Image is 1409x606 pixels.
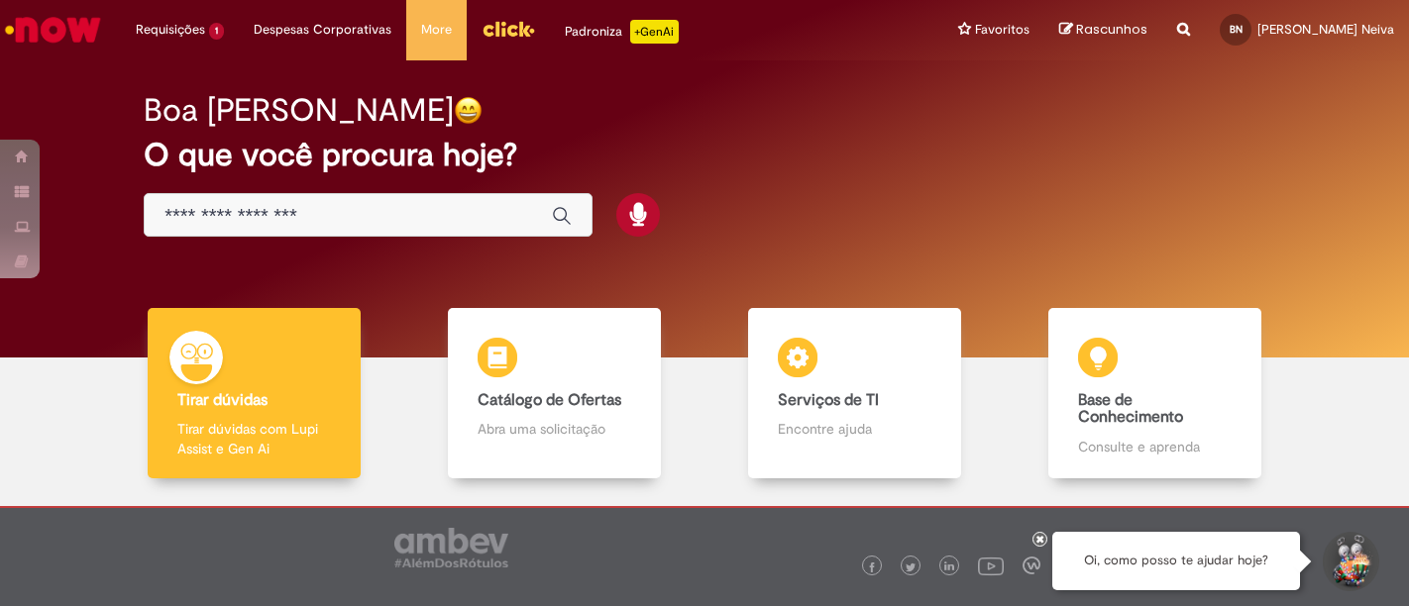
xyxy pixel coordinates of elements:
a: Base de Conhecimento Consulte e aprenda [1005,308,1305,479]
span: Rascunhos [1076,20,1147,39]
img: logo_footer_linkedin.png [944,561,954,573]
p: Abra uma solicitação [478,419,630,439]
span: Despesas Corporativas [254,20,391,40]
p: Consulte e aprenda [1078,437,1231,456]
span: More [421,20,452,40]
p: Encontre ajuda [778,419,930,439]
img: logo_footer_facebook.png [867,562,877,572]
p: +GenAi [630,20,679,44]
img: logo_footer_youtube.png [978,553,1004,578]
h2: O que você procura hoje? [144,138,1265,172]
img: logo_footer_twitter.png [906,562,916,572]
span: BN [1230,23,1243,36]
button: Iniciar Conversa de Suporte [1320,532,1379,591]
a: Catálogo de Ofertas Abra uma solicitação [404,308,704,479]
a: Rascunhos [1059,21,1147,40]
span: [PERSON_NAME] Neiva [1257,21,1394,38]
span: Favoritos [975,20,1030,40]
span: 1 [209,23,224,40]
img: ServiceNow [2,10,104,50]
b: Base de Conhecimento [1078,390,1183,428]
a: Serviços de TI Encontre ajuda [704,308,1005,479]
img: logo_footer_ambev_rotulo_gray.png [394,528,508,567]
img: click_logo_yellow_360x200.png [482,14,535,44]
h2: Boa [PERSON_NAME] [144,93,454,128]
b: Catálogo de Ofertas [478,390,621,410]
b: Serviços de TI [778,390,879,410]
img: happy-face.png [454,96,483,125]
div: Padroniza [565,20,679,44]
a: Tirar dúvidas Tirar dúvidas com Lupi Assist e Gen Ai [104,308,404,479]
img: logo_footer_workplace.png [1023,556,1040,574]
p: Tirar dúvidas com Lupi Assist e Gen Ai [177,419,330,458]
div: Oi, como posso te ajudar hoje? [1052,532,1300,590]
span: Requisições [136,20,205,40]
b: Tirar dúvidas [177,390,268,410]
